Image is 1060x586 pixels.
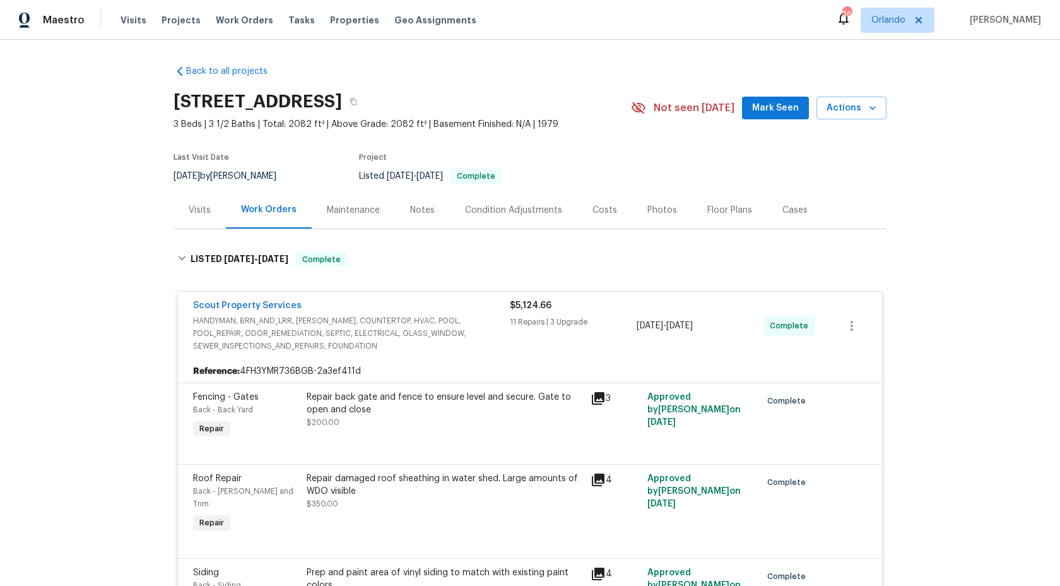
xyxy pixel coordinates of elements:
[591,566,640,582] div: 4
[193,474,242,483] span: Roof Repair
[510,301,551,310] span: $5,124.66
[767,476,811,489] span: Complete
[174,153,229,161] span: Last Visit Date
[387,172,413,181] span: [DATE]
[359,172,502,181] span: Listed
[510,316,637,328] div: 11 Repairs | 3 Upgrade
[666,321,693,330] span: [DATE]
[193,487,293,508] span: Back - [PERSON_NAME] and Trim
[193,406,253,414] span: Back - Back Yard
[965,14,1041,27] span: [PERSON_NAME]
[330,14,379,27] span: Properties
[452,172,500,180] span: Complete
[359,153,387,161] span: Project
[647,393,741,427] span: Approved by [PERSON_NAME] on
[224,254,288,263] span: -
[193,568,219,577] span: Siding
[178,360,882,383] div: 4FH3YMR736BGB-2a3ef411d
[465,204,562,217] div: Condition Adjustments
[193,301,302,310] a: Scout Property Services
[647,474,741,508] span: Approved by [PERSON_NAME] on
[121,14,146,27] span: Visits
[174,172,200,181] span: [DATE]
[647,499,676,508] span: [DATE]
[174,169,291,184] div: by [PERSON_NAME]
[162,14,201,27] span: Projects
[224,254,254,263] span: [DATE]
[654,102,734,114] span: Not seen [DATE]
[174,65,295,78] a: Back to all projects
[191,252,288,267] h6: LISTED
[591,472,640,487] div: 4
[307,391,583,416] div: Repair back gate and fence to ensure level and secure. Gate to open and close
[637,321,663,330] span: [DATE]
[216,14,273,27] span: Work Orders
[193,314,510,352] span: HANDYMAN, BRN_AND_LRR, [PERSON_NAME], COUNTERTOP, HVAC, POOL, POOL_REPAIR, ODOR_REMEDIATION, SEPT...
[752,100,799,116] span: Mark Seen
[742,97,809,120] button: Mark Seen
[174,239,886,280] div: LISTED [DATE]-[DATE]Complete
[592,204,617,217] div: Costs
[871,14,905,27] span: Orlando
[174,118,631,131] span: 3 Beds | 3 1/2 Baths | Total: 2082 ft² | Above Grade: 2082 ft² | Basement Finished: N/A | 1979
[297,253,346,266] span: Complete
[647,418,676,427] span: [DATE]
[387,172,443,181] span: -
[342,90,365,113] button: Copy Address
[241,203,297,216] div: Work Orders
[193,365,240,378] b: Reference:
[816,97,886,120] button: Actions
[258,254,288,263] span: [DATE]
[174,95,342,108] h2: [STREET_ADDRESS]
[307,419,339,426] span: $200.00
[288,16,315,25] span: Tasks
[707,204,752,217] div: Floor Plans
[410,204,435,217] div: Notes
[307,500,338,508] span: $350.00
[194,422,229,435] span: Repair
[307,472,583,498] div: Repair damaged roof sheathing in water shed. Large amounts of WDO visible
[591,391,640,406] div: 3
[189,204,211,217] div: Visits
[327,204,380,217] div: Maintenance
[394,14,476,27] span: Geo Assignments
[193,393,259,402] span: Fencing - Gates
[647,204,677,217] div: Photos
[194,517,229,529] span: Repair
[842,8,851,20] div: 36
[782,204,808,217] div: Cases
[827,100,876,116] span: Actions
[637,320,693,332] span: -
[770,320,813,332] span: Complete
[43,14,85,27] span: Maestro
[767,570,811,583] span: Complete
[767,395,811,407] span: Complete
[416,172,443,181] span: [DATE]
